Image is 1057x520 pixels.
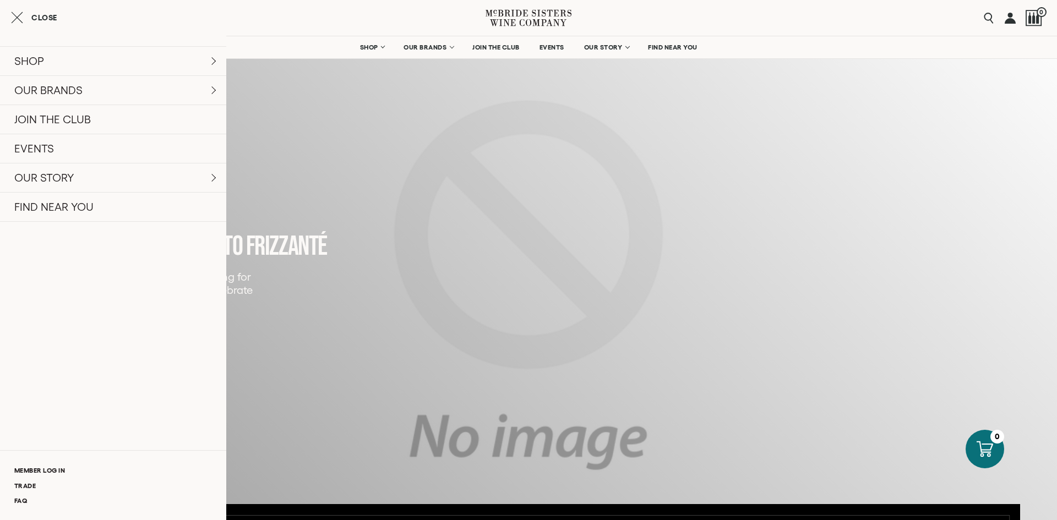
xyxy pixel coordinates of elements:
a: FIND NEAR YOU [641,36,705,58]
span: FIND NEAR YOU [648,43,698,51]
a: OUR BRANDS [396,36,460,58]
a: OUR STORY [577,36,636,58]
span: Close [31,14,57,21]
span: JOIN THE CLUB [472,43,520,51]
button: Close cart [11,11,57,24]
a: JOIN THE CLUB [465,36,527,58]
span: 0 [1037,7,1047,17]
a: EVENTS [532,36,571,58]
span: OUR BRANDS [404,43,446,51]
span: SHOP [359,43,378,51]
span: EVENTS [540,43,564,51]
div: 0 [990,430,1004,444]
span: FRIZZANTé [246,230,327,263]
span: OUR STORY [584,43,623,51]
a: SHOP [352,36,391,58]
